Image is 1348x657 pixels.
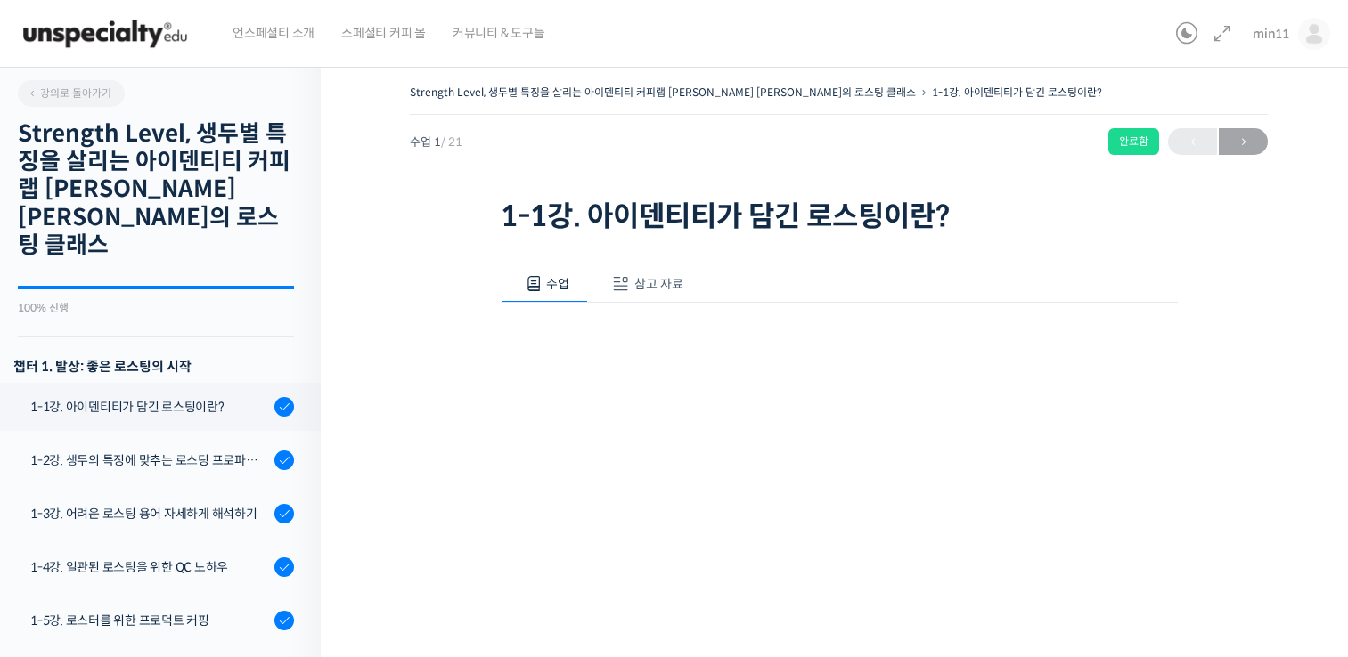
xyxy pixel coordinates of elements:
span: 수업 1 [410,136,462,148]
a: 1-1강. 아이덴티티가 담긴 로스팅이란? [932,85,1102,99]
div: 100% 진행 [18,303,294,313]
a: 강의로 돌아가기 [18,80,125,107]
h1: 1-1강. 아이덴티티가 담긴 로스팅이란? [501,199,1178,233]
span: min11 [1253,26,1289,42]
a: Strength Level, 생두별 특징을 살리는 아이덴티티 커피랩 [PERSON_NAME] [PERSON_NAME]의 로스팅 클래스 [410,85,916,99]
div: 1-3강. 어려운 로스팅 용어 자세하게 해석하기 [30,504,269,523]
span: / 21 [441,134,462,150]
div: 1-4강. 일관된 로스팅을 위한 QC 노하우 [30,557,269,577]
div: 1-5강. 로스터를 위한 프로덕트 커핑 [30,611,269,630]
span: 강의로 돌아가기 [27,86,111,100]
h3: 챕터 1. 발상: 좋은 로스팅의 시작 [13,354,294,378]
a: 다음→ [1219,128,1268,155]
span: 참고 자료 [634,276,683,292]
span: 수업 [546,276,569,292]
span: → [1219,130,1268,154]
h2: Strength Level, 생두별 특징을 살리는 아이덴티티 커피랩 [PERSON_NAME] [PERSON_NAME]의 로스팅 클래스 [18,120,294,259]
div: 1-2강. 생두의 특징에 맞추는 로스팅 프로파일 'Stength Level' [30,450,269,470]
div: 1-1강. 아이덴티티가 담긴 로스팅이란? [30,397,269,417]
div: 완료함 [1108,128,1159,155]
